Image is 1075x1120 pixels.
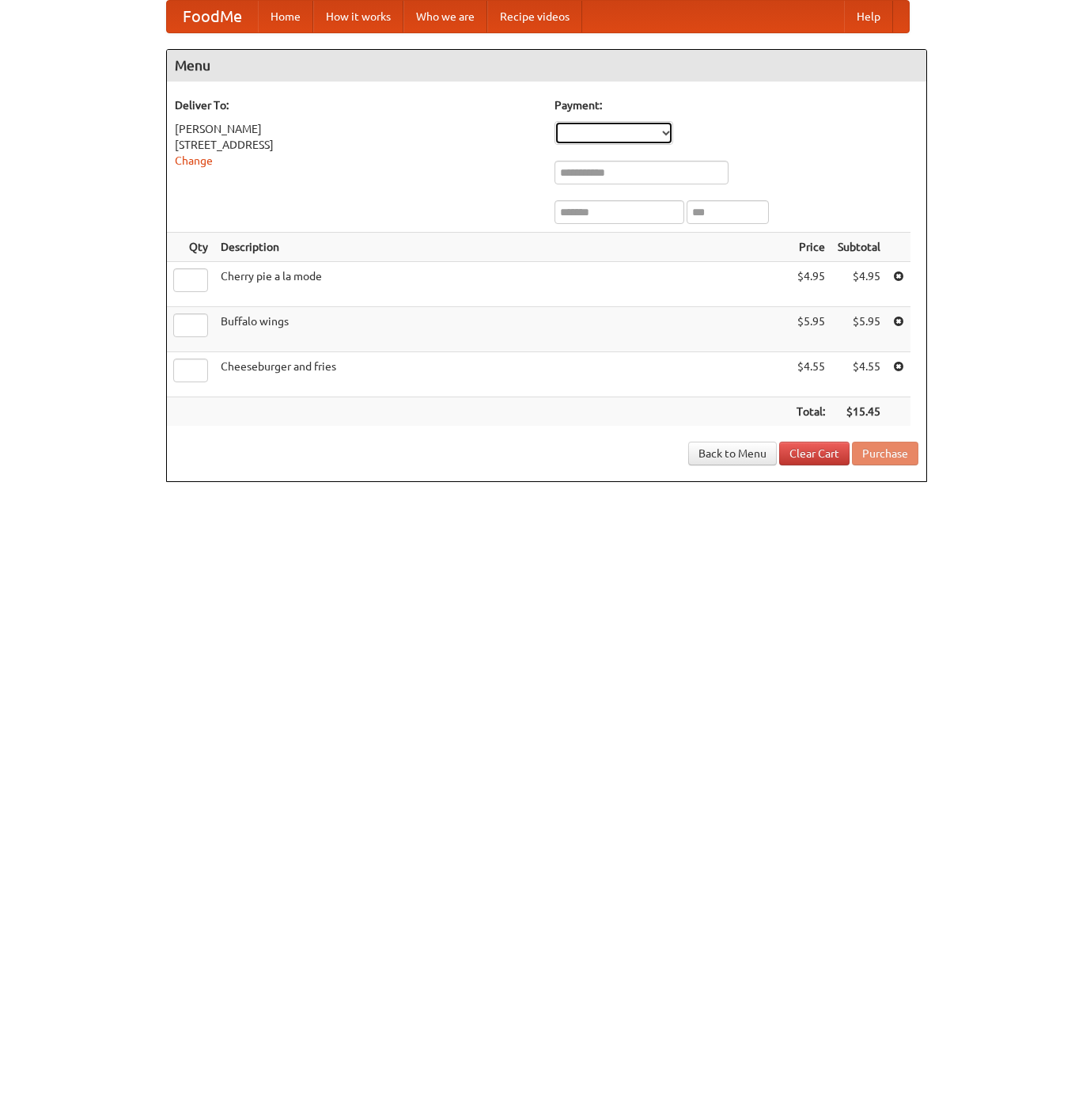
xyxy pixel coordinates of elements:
[214,233,790,262] th: Description
[175,97,539,113] h5: Deliver To:
[167,233,214,262] th: Qty
[175,121,539,137] div: [PERSON_NAME]
[214,262,790,307] td: Cherry pie a la mode
[688,442,777,465] a: Back to Menu
[779,442,850,465] a: Clear Cart
[844,1,893,32] a: Help
[831,233,887,262] th: Subtotal
[831,352,887,397] td: $4.55
[831,397,887,427] th: $15.45
[790,352,831,397] td: $4.55
[831,307,887,352] td: $5.95
[167,1,258,32] a: FoodMe
[487,1,582,32] a: Recipe videos
[790,397,831,427] th: Total:
[790,307,831,352] td: $5.95
[214,307,790,352] td: Buffalo wings
[175,137,539,153] div: [STREET_ADDRESS]
[214,352,790,397] td: Cheeseburger and fries
[852,442,918,465] button: Purchase
[831,262,887,307] td: $4.95
[403,1,487,32] a: Who we are
[175,154,213,167] a: Change
[790,233,831,262] th: Price
[790,262,831,307] td: $4.95
[313,1,403,32] a: How it works
[258,1,313,32] a: Home
[555,97,918,113] h5: Payment:
[167,50,926,82] h4: Menu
